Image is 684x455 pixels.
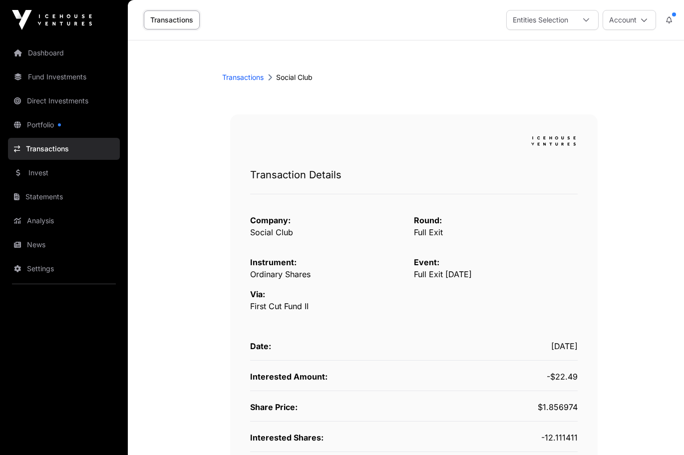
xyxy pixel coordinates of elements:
[12,10,92,30] img: Icehouse Ventures Logo
[414,340,578,352] div: [DATE]
[8,186,120,208] a: Statements
[530,134,578,148] img: logo
[8,114,120,136] a: Portfolio
[144,10,200,29] a: Transactions
[414,257,439,267] span: Event:
[8,138,120,160] a: Transactions
[8,258,120,280] a: Settings
[414,432,578,444] div: -12.111411
[250,433,324,443] span: Interested Shares:
[250,215,291,225] span: Company:
[250,301,309,311] a: First Cut Fund II
[634,407,684,455] iframe: Chat Widget
[603,10,656,30] button: Account
[250,341,271,351] span: Date:
[250,402,298,412] span: Share Price:
[414,401,578,413] div: $1.856974
[250,257,297,267] span: Instrument:
[222,72,264,82] a: Transactions
[8,234,120,256] a: News
[250,227,293,237] a: Social Club
[8,66,120,88] a: Fund Investments
[250,372,328,382] span: Interested Amount:
[250,269,311,279] span: Ordinary Shares
[507,10,574,29] div: Entities Selection
[414,371,578,383] div: -$22.49
[222,72,590,82] div: Social Club
[8,42,120,64] a: Dashboard
[414,269,472,279] span: Full Exit [DATE]
[414,215,442,225] span: Round:
[8,90,120,112] a: Direct Investments
[8,210,120,232] a: Analysis
[8,162,120,184] a: Invest
[414,227,443,237] span: Full Exit
[250,168,578,182] h1: Transaction Details
[250,289,265,299] span: Via:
